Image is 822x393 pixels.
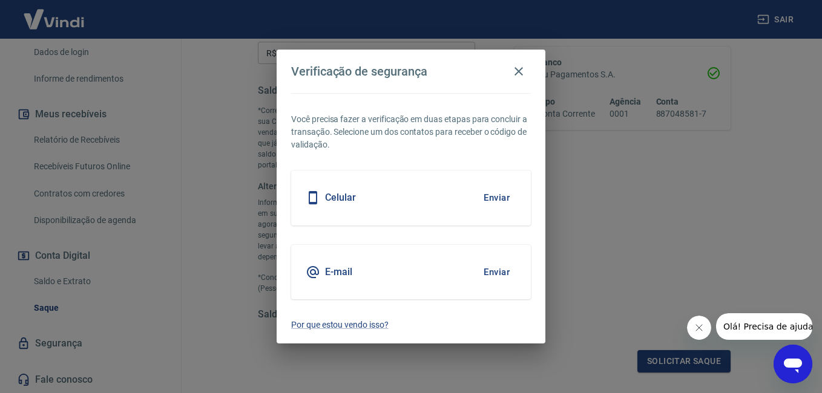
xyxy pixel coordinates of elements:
iframe: Fechar mensagem [687,316,711,340]
h4: Verificação de segurança [291,64,427,79]
h5: E-mail [325,266,352,278]
button: Enviar [477,185,516,210]
iframe: Botão para abrir a janela de mensagens [774,345,812,383]
iframe: Mensagem da empresa [716,313,812,340]
span: Olá! Precisa de ajuda? [7,8,102,18]
h5: Celular [325,192,356,204]
button: Enviar [477,259,516,285]
a: Por que estou vendo isso? [291,319,531,331]
p: Você precisa fazer a verificação em duas etapas para concluir a transação. Selecione um dos conta... [291,113,531,151]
